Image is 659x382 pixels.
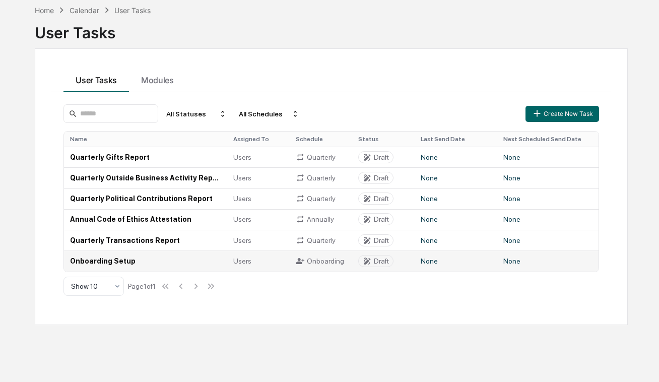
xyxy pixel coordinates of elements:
[162,106,231,122] div: All Statuses
[227,132,290,147] th: Assigned To
[296,173,346,182] div: Quarterly
[497,132,590,147] th: Next Scheduled Send Date
[374,174,389,182] div: Draft
[296,215,346,224] div: Annually
[415,188,497,209] td: None
[497,167,590,188] td: None
[63,65,129,92] button: User Tasks
[415,209,497,230] td: None
[415,132,497,147] th: Last Send Date
[233,215,251,223] span: Users
[70,6,99,15] div: Calendar
[415,147,497,167] td: None
[35,6,54,15] div: Home
[233,195,251,203] span: Users
[296,257,346,266] div: Onboarding
[64,167,227,188] td: Quarterly Outside Business Activity Report
[114,6,151,15] div: User Tasks
[100,35,122,43] span: Pylon
[374,236,389,244] div: Draft
[525,106,599,122] button: Create New Task
[374,257,389,265] div: Draft
[296,194,346,203] div: Quarterly
[64,230,227,250] td: Quarterly Transactions Report
[415,167,497,188] td: None
[497,250,590,271] td: None
[71,35,122,43] a: Powered byPylon
[35,16,628,42] div: User Tasks
[415,250,497,271] td: None
[296,236,346,245] div: Quarterly
[233,257,251,265] span: Users
[374,153,389,161] div: Draft
[233,236,251,244] span: Users
[64,132,227,147] th: Name
[235,106,303,122] div: All Schedules
[374,215,389,223] div: Draft
[290,132,352,147] th: Schedule
[296,153,346,162] div: Quarterly
[64,209,227,230] td: Annual Code of Ethics Attestation
[233,153,251,161] span: Users
[64,147,227,167] td: Quarterly Gifts Report
[497,188,590,209] td: None
[497,230,590,250] td: None
[352,132,415,147] th: Status
[497,147,590,167] td: None
[129,65,186,92] button: Modules
[415,230,497,250] td: None
[233,174,251,182] span: Users
[374,195,389,203] div: Draft
[64,250,227,271] td: Onboarding Setup
[64,188,227,209] td: Quarterly Political Contributions Report
[497,209,590,230] td: None
[128,282,156,290] div: Page 1 of 1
